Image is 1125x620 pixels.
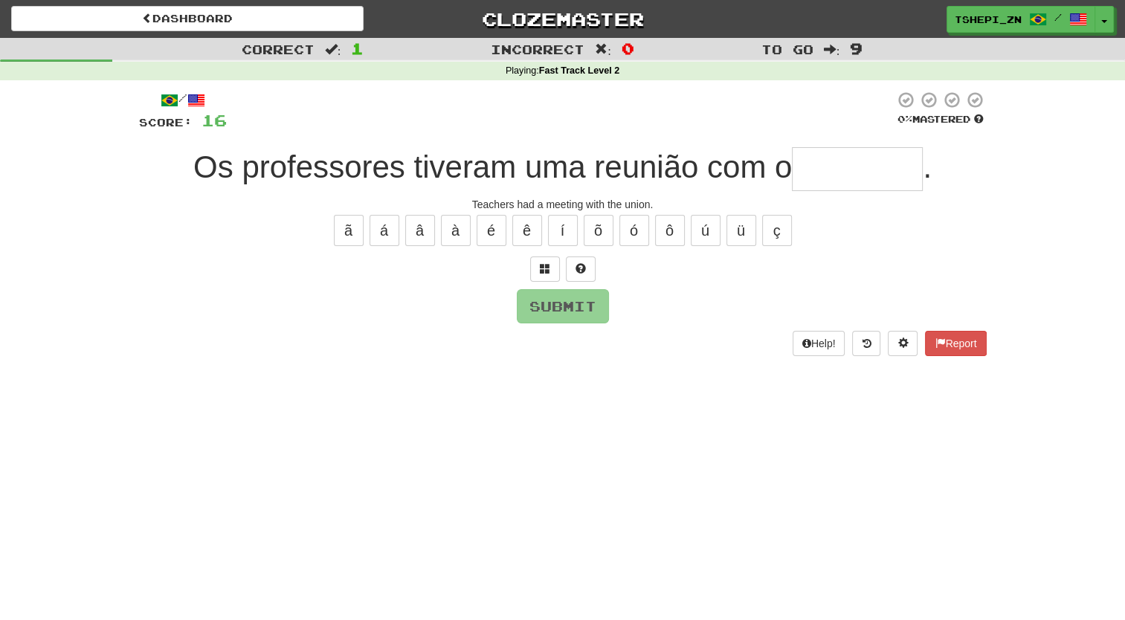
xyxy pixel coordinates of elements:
[386,6,738,32] a: Clozemaster
[242,42,315,56] span: Correct
[405,215,435,246] button: â
[325,43,341,56] span: :
[655,215,685,246] button: ô
[762,215,792,246] button: ç
[512,215,542,246] button: ê
[793,331,845,356] button: Help!
[517,289,609,323] button: Submit
[139,197,987,212] div: Teachers had a meeting with the union.
[1054,12,1062,22] span: /
[370,215,399,246] button: á
[202,111,227,129] span: 16
[566,256,596,282] button: Single letter hint - you only get 1 per sentence and score half the points! alt+h
[894,113,987,126] div: Mastered
[334,215,364,246] button: ã
[530,256,560,282] button: Switch sentence to multiple choice alt+p
[548,215,578,246] button: í
[477,215,506,246] button: é
[139,116,193,129] span: Score:
[850,39,863,57] span: 9
[761,42,813,56] span: To go
[595,43,611,56] span: :
[897,113,912,125] span: 0 %
[622,39,634,57] span: 0
[619,215,649,246] button: ó
[955,13,1022,26] span: Tshepi_ZN
[491,42,584,56] span: Incorrect
[923,149,932,184] span: .
[947,6,1095,33] a: Tshepi_ZN /
[824,43,840,56] span: :
[691,215,721,246] button: ú
[539,65,620,76] strong: Fast Track Level 2
[726,215,756,246] button: ü
[139,91,227,109] div: /
[925,331,986,356] button: Report
[11,6,364,31] a: Dashboard
[441,215,471,246] button: à
[351,39,364,57] span: 1
[852,331,880,356] button: Round history (alt+y)
[193,149,792,184] span: Os professores tiveram uma reunião com o
[584,215,613,246] button: õ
